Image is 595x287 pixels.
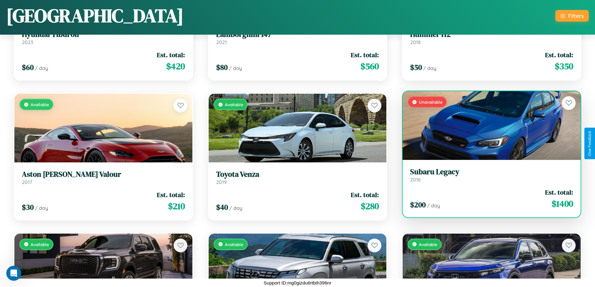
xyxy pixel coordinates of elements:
[410,167,573,176] h3: Subaru Legacy
[419,99,443,105] span: Unavailable
[410,30,573,39] h3: Hummer H2
[360,60,379,72] span: $ 560
[216,170,379,185] a: Toyota Venza2019
[31,102,49,107] span: Available
[225,102,243,107] span: Available
[351,190,379,199] span: Est. total:
[410,39,421,45] span: 2018
[545,188,573,197] span: Est. total:
[555,10,589,22] button: Filters
[6,3,184,28] h1: [GEOGRAPHIC_DATA]
[264,279,331,287] p: Support ID: mg0gizdu6rtbih396nr
[6,266,21,281] iframe: Intercom live chat
[229,65,242,71] span: / day
[157,50,185,59] span: Est. total:
[568,12,584,19] div: Filters
[555,60,573,72] span: $ 350
[166,60,185,72] span: $ 420
[22,170,185,179] h3: Aston [PERSON_NAME] Valour
[22,30,185,39] h3: Hyundai Tiburon
[216,39,227,45] span: 2021
[216,62,228,72] span: $ 80
[351,50,379,59] span: Est. total:
[410,167,573,183] a: Subaru Legacy2016
[216,170,379,179] h3: Toyota Venza
[22,30,185,45] a: Hyundai Tiburon2023
[22,170,185,185] a: Aston [PERSON_NAME] Valour2017
[588,131,592,156] div: Give Feedback
[168,200,185,212] span: $ 210
[229,205,242,211] span: / day
[31,242,49,247] span: Available
[157,190,185,199] span: Est. total:
[216,202,228,212] span: $ 40
[22,62,34,72] span: $ 60
[361,200,379,212] span: $ 280
[22,202,34,212] span: $ 30
[427,202,440,209] span: / day
[419,242,437,247] span: Available
[35,205,48,211] span: / day
[410,62,422,72] span: $ 50
[552,197,573,210] span: $ 1400
[22,39,33,45] span: 2023
[545,50,573,59] span: Est. total:
[216,30,379,45] a: Lamborghini 1472021
[410,30,573,45] a: Hummer H22018
[216,30,379,39] h3: Lamborghini 147
[225,242,243,247] span: Available
[216,179,227,185] span: 2019
[410,200,426,210] span: $ 200
[22,179,32,185] span: 2017
[410,176,421,183] span: 2016
[35,65,48,71] span: / day
[423,65,436,71] span: / day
